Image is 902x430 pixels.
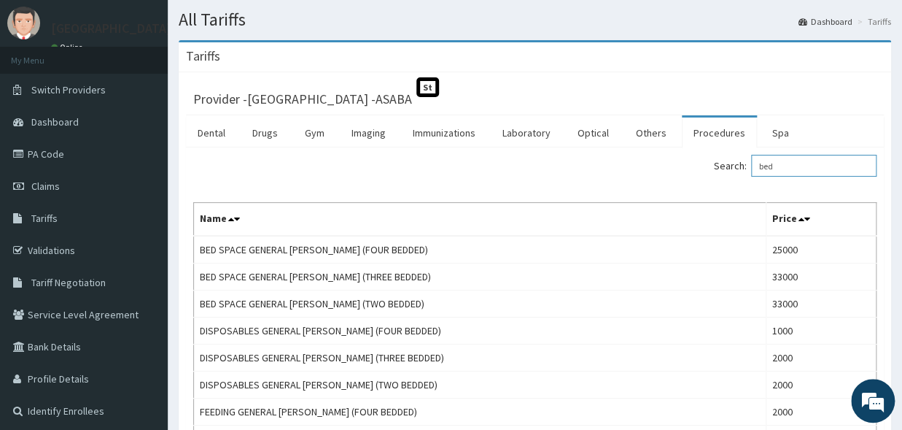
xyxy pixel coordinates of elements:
[31,115,79,128] span: Dashboard
[51,42,86,53] a: Online
[194,318,766,345] td: DISPOSABLES GENERAL [PERSON_NAME] (FOUR BEDDED)
[766,399,876,426] td: 2000
[239,7,274,42] div: Minimize live chat window
[193,93,412,106] h3: Provider - [GEOGRAPHIC_DATA] -ASABA
[766,236,876,264] td: 25000
[766,203,876,237] th: Price
[766,345,876,372] td: 2000
[194,399,766,426] td: FEEDING GENERAL [PERSON_NAME] (FOUR BEDDED)
[194,291,766,318] td: BED SPACE GENERAL [PERSON_NAME] (TWO BEDDED)
[766,318,876,345] td: 1000
[854,15,891,28] li: Tariffs
[31,276,106,289] span: Tariff Negotiation
[241,118,289,148] a: Drugs
[714,155,876,177] label: Search:
[340,118,397,148] a: Imaging
[293,118,336,148] a: Gym
[624,118,678,148] a: Others
[682,118,757,148] a: Procedures
[76,82,245,101] div: Chat with us now
[194,203,766,237] th: Name
[7,280,278,331] textarea: Type your message and hit 'Enter'
[798,15,852,28] a: Dashboard
[566,118,621,148] a: Optical
[179,10,891,29] h1: All Tariffs
[751,155,876,177] input: Search:
[766,264,876,291] td: 33000
[491,118,562,148] a: Laboratory
[194,345,766,372] td: DISPOSABLES GENERAL [PERSON_NAME] (THREE BEDDED)
[766,372,876,399] td: 2000
[761,118,801,148] a: Spa
[31,212,58,225] span: Tariffs
[186,50,220,63] h3: Tariffs
[31,83,106,96] span: Switch Providers
[27,73,59,110] img: d_794563401_company_1708531726252_794563401
[7,7,40,39] img: User Image
[194,372,766,399] td: DISPOSABLES GENERAL [PERSON_NAME] (TWO BEDDED)
[401,118,487,148] a: Immunizations
[51,22,171,35] p: [GEOGRAPHIC_DATA]
[194,264,766,291] td: BED SPACE GENERAL [PERSON_NAME] (THREE BEDDED)
[766,291,876,318] td: 33000
[416,77,439,97] span: St
[186,118,237,148] a: Dental
[85,125,201,272] span: We're online!
[31,180,60,193] span: Claims
[194,236,766,264] td: BED SPACE GENERAL [PERSON_NAME] (FOUR BEDDED)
